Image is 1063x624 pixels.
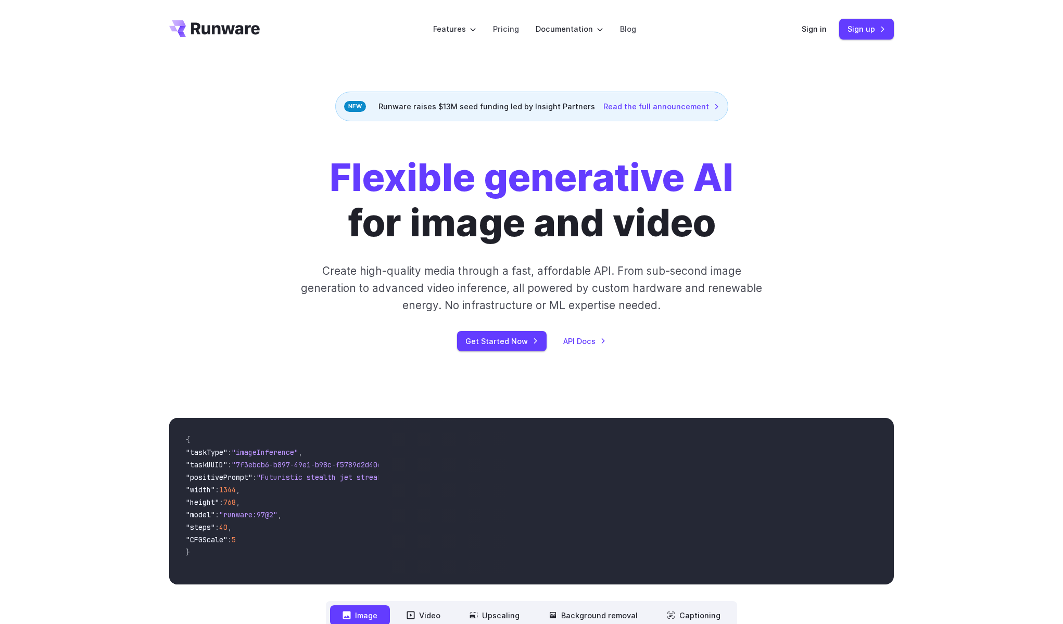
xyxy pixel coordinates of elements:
span: "positivePrompt" [186,473,252,482]
a: Get Started Now [457,331,547,351]
span: "model" [186,510,215,519]
span: "CFGScale" [186,535,227,544]
span: , [236,485,240,494]
h1: for image and video [330,155,733,246]
span: , [227,523,232,532]
span: , [236,498,240,507]
span: 5 [232,535,236,544]
span: , [298,448,302,457]
span: "steps" [186,523,215,532]
span: : [215,523,219,532]
span: : [219,498,223,507]
span: "taskType" [186,448,227,457]
span: } [186,547,190,557]
div: Runware raises $13M seed funding led by Insight Partners [335,92,728,121]
span: : [227,535,232,544]
a: Sign up [839,19,894,39]
strong: Flexible generative AI [330,154,733,200]
a: Go to / [169,20,260,37]
label: Features [433,23,476,35]
a: API Docs [563,335,606,347]
p: Create high-quality media through a fast, affordable API. From sub-second image generation to adv... [300,262,764,314]
span: "Futuristic stealth jet streaking through a neon-lit cityscape with glowing purple exhaust" [257,473,636,482]
span: , [277,510,282,519]
span: "height" [186,498,219,507]
a: Blog [620,23,636,35]
a: Pricing [493,23,519,35]
span: "7f3ebcb6-b897-49e1-b98c-f5789d2d40d7" [232,460,390,469]
span: 40 [219,523,227,532]
a: Sign in [802,23,827,35]
span: "taskUUID" [186,460,227,469]
span: : [215,485,219,494]
span: "runware:97@2" [219,510,277,519]
span: { [186,435,190,444]
a: Read the full announcement [603,100,719,112]
span: 1344 [219,485,236,494]
span: "imageInference" [232,448,298,457]
span: : [252,473,257,482]
span: 768 [223,498,236,507]
span: "width" [186,485,215,494]
label: Documentation [536,23,603,35]
span: : [227,460,232,469]
span: : [227,448,232,457]
span: : [215,510,219,519]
